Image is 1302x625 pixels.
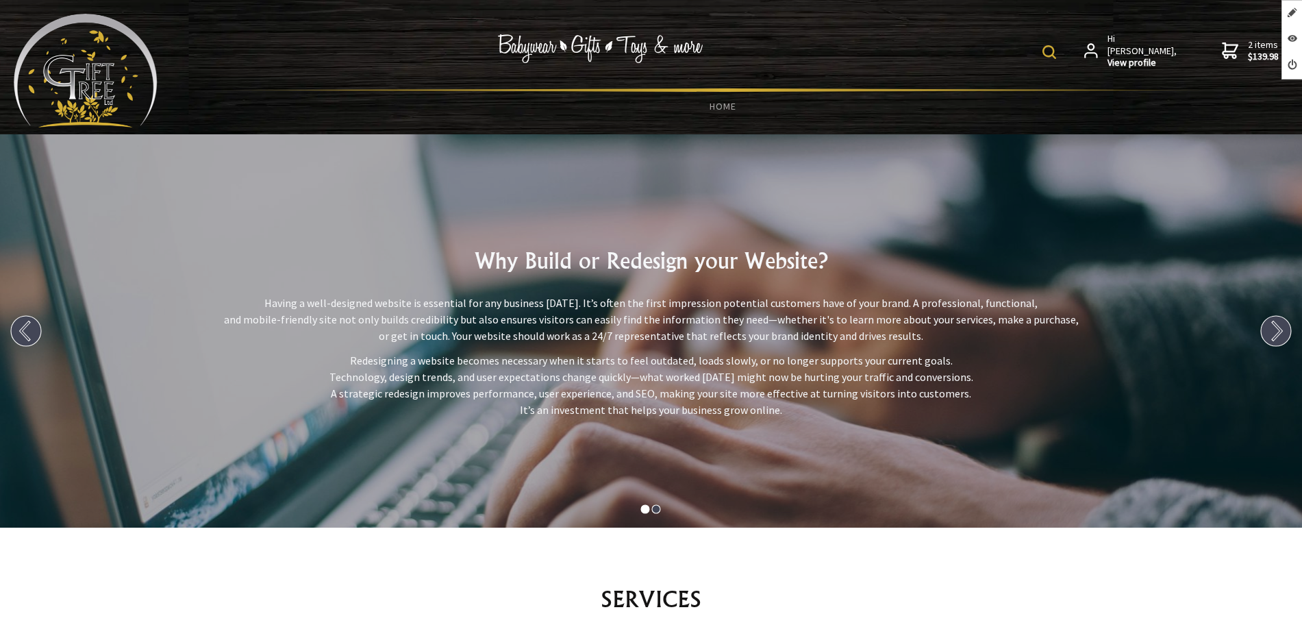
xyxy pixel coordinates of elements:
[189,92,1257,121] a: HOME
[1042,45,1056,59] img: product search
[11,244,1291,277] h2: Why Build or Redesign your Website?
[1222,33,1279,69] a: 2 items$139.98
[1107,57,1178,69] strong: View profile
[246,583,1057,615] h2: SERVICES
[11,352,1291,418] p: Redesigning a website becomes necessary when it starts to feel outdated, loads slowly, or no long...
[497,34,703,63] img: Babywear - Gifts - Toys & more
[1248,38,1279,63] span: 2 items
[1084,33,1178,69] a: Hi [PERSON_NAME],View profile
[1107,33,1178,69] span: Hi [PERSON_NAME],
[1248,51,1279,63] strong: $139.98
[14,14,158,127] img: Babyware - Gifts - Toys and more...
[11,295,1291,344] p: Having a well-designed website is essential for any business [DATE]. It’s often the first impress...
